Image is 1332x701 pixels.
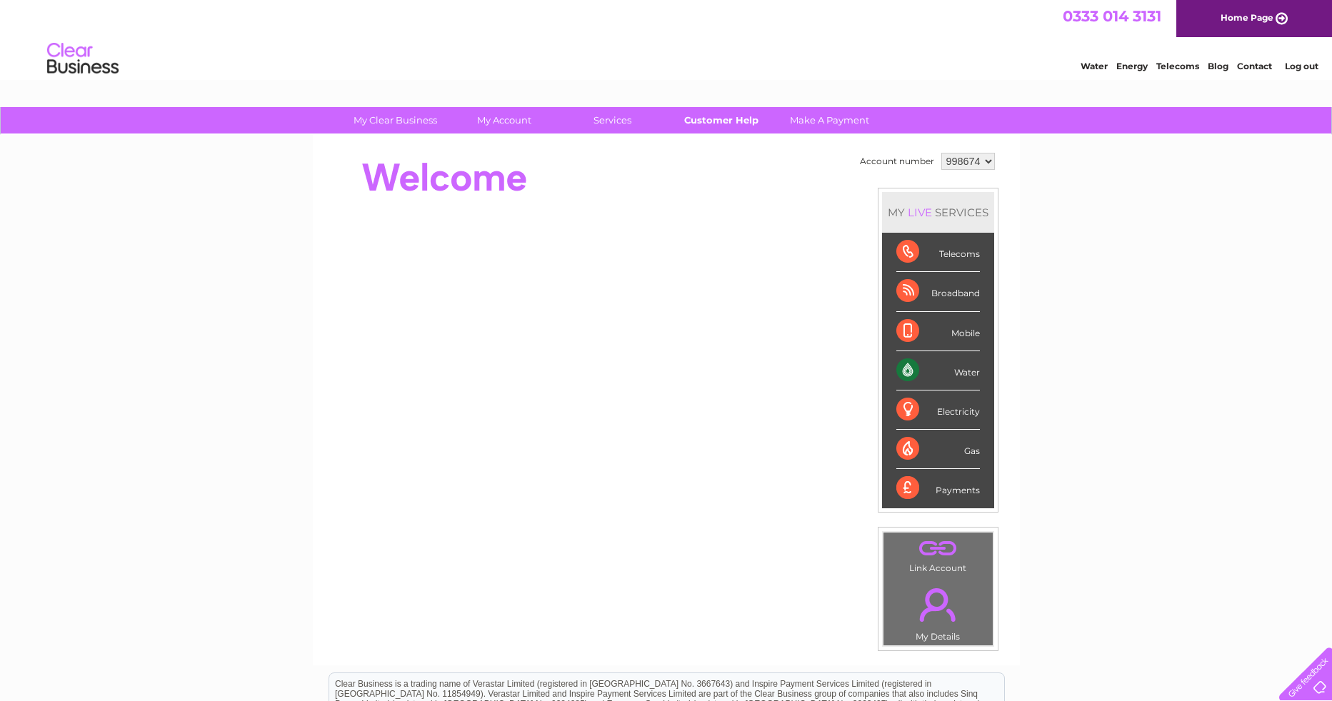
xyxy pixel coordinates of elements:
[1208,61,1228,71] a: Blog
[883,576,993,646] td: My Details
[329,8,1004,69] div: Clear Business is a trading name of Verastar Limited (registered in [GEOGRAPHIC_DATA] No. 3667643...
[905,206,935,219] div: LIVE
[771,107,888,133] a: Make A Payment
[896,272,980,311] div: Broadband
[1063,7,1161,25] a: 0333 014 3131
[896,469,980,508] div: Payments
[896,233,980,272] div: Telecoms
[887,536,989,561] a: .
[883,532,993,577] td: Link Account
[896,390,980,430] div: Electricity
[896,312,980,351] div: Mobile
[554,107,671,133] a: Services
[1237,61,1272,71] a: Contact
[445,107,563,133] a: My Account
[882,192,994,233] div: MY SERVICES
[1285,61,1318,71] a: Log out
[336,107,454,133] a: My Clear Business
[46,37,119,81] img: logo.png
[896,351,980,390] div: Water
[1116,61,1148,71] a: Energy
[662,107,780,133] a: Customer Help
[856,149,938,173] td: Account number
[896,430,980,469] div: Gas
[1081,61,1108,71] a: Water
[887,580,989,630] a: .
[1156,61,1199,71] a: Telecoms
